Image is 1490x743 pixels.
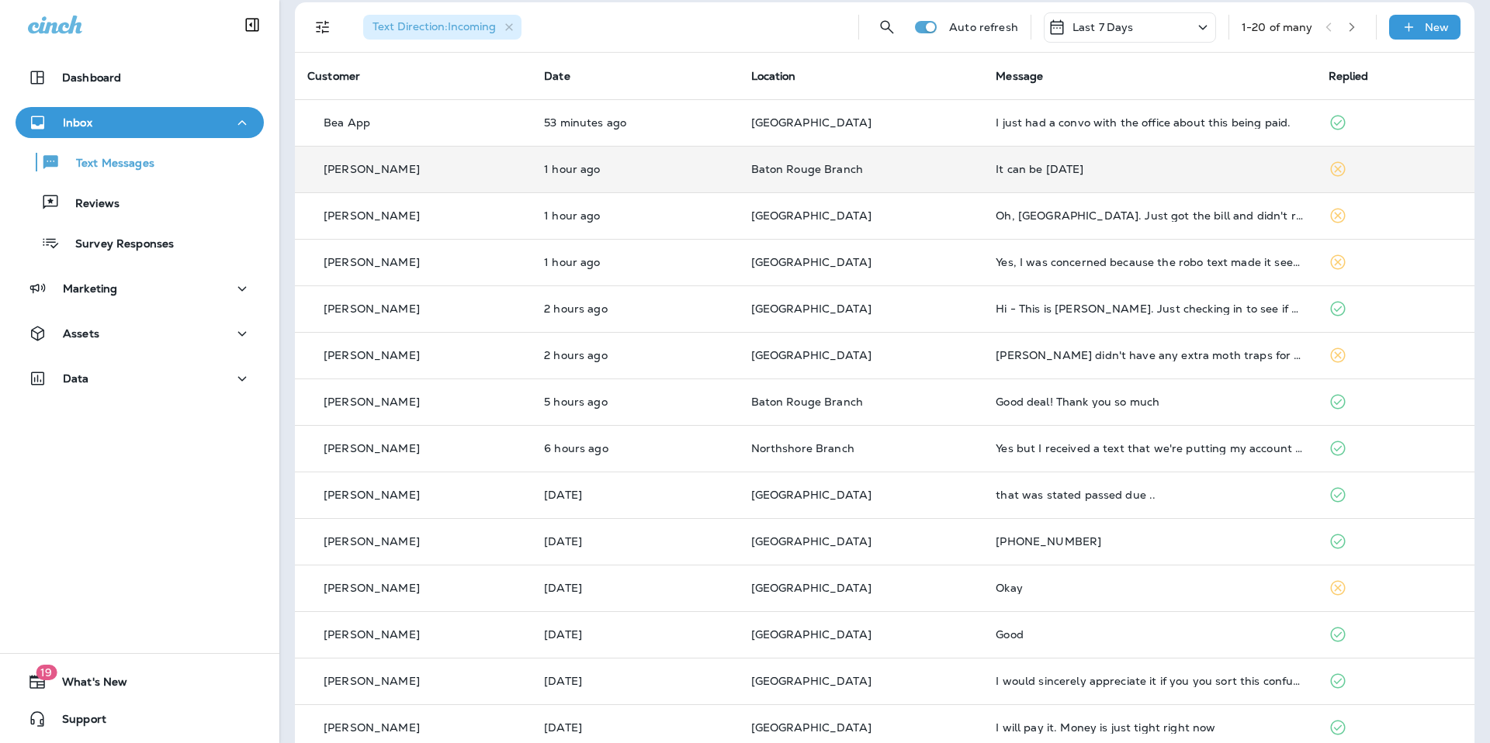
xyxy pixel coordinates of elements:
[544,442,726,454] p: Sep 15, 2025 08:25 AM
[16,666,264,697] button: 19What's New
[324,721,420,734] p: [PERSON_NAME]
[751,441,854,455] span: Northshore Branch
[16,318,264,349] button: Assets
[996,535,1303,548] div: 509-630-0111
[996,256,1303,268] div: Yes, I was concerned because the robo text made it seem like the service already took place.
[544,489,726,501] p: Sep 14, 2025 12:11 PM
[751,534,871,548] span: [GEOGRAPHIC_DATA]
[16,146,264,178] button: Text Messages
[16,107,264,138] button: Inbox
[751,255,871,269] span: [GEOGRAPHIC_DATA]
[996,349,1303,361] div: Garrett didn't have any extra moth traps for the pantry when he came by and treated. How do I sub...
[544,349,726,361] p: Sep 15, 2025 12:02 PM
[1329,69,1369,83] span: Replied
[544,69,570,83] span: Date
[544,116,726,129] p: Sep 15, 2025 01:38 PM
[751,721,871,734] span: [GEOGRAPHIC_DATA]
[996,396,1303,408] div: Good deal! Thank you so much
[544,209,726,222] p: Sep 15, 2025 12:49 PM
[307,12,338,43] button: Filters
[544,675,726,687] p: Sep 11, 2025 01:19 PM
[949,21,1018,33] p: Auto refresh
[36,665,57,680] span: 19
[996,69,1043,83] span: Message
[544,396,726,408] p: Sep 15, 2025 08:49 AM
[63,116,92,129] p: Inbox
[324,442,420,454] p: [PERSON_NAME]
[230,9,274,40] button: Collapse Sidebar
[751,348,871,362] span: [GEOGRAPHIC_DATA]
[47,676,127,694] span: What's New
[324,163,420,175] p: [PERSON_NAME]
[63,327,99,340] p: Assets
[751,302,871,316] span: [GEOGRAPHIC_DATA]
[544,302,726,315] p: Sep 15, 2025 12:06 PM
[324,396,420,408] p: [PERSON_NAME]
[61,157,154,171] p: Text Messages
[751,674,871,688] span: [GEOGRAPHIC_DATA]
[324,349,420,361] p: [PERSON_NAME]
[324,116,370,129] p: Bea App
[63,282,117,295] p: Marketing
[16,186,264,219] button: Reviews
[996,628,1303,641] div: Good
[47,713,106,731] span: Support
[16,62,264,93] button: Dashboard
[363,15,521,40] div: Text Direction:Incoming
[324,489,420,501] p: [PERSON_NAME]
[60,237,174,252] p: Survey Responses
[16,363,264,394] button: Data
[324,582,420,594] p: [PERSON_NAME]
[751,581,871,595] span: [GEOGRAPHIC_DATA]
[996,721,1303,734] div: I will pay it. Money is just tight right now
[63,372,89,385] p: Data
[324,675,420,687] p: [PERSON_NAME]
[996,442,1303,454] div: Yes but I received a text that we're putting my account on hold for non payment
[996,489,1303,501] div: that was stated passed due ..
[544,163,726,175] p: Sep 15, 2025 12:59 PM
[996,209,1303,222] div: Oh, OK. Just got the bill and didn't realize the charges were monthly but the services are quarte...
[751,395,864,409] span: Baton Rouge Branch
[996,582,1303,594] div: Okay
[1425,21,1449,33] p: New
[751,162,864,176] span: Baton Rouge Branch
[16,273,264,304] button: Marketing
[62,71,121,84] p: Dashboard
[544,256,726,268] p: Sep 15, 2025 12:42 PM
[544,628,726,641] p: Sep 11, 2025 01:19 PM
[324,535,420,548] p: [PERSON_NAME]
[324,628,420,641] p: [PERSON_NAME]
[544,582,726,594] p: Sep 12, 2025 02:00 PM
[324,209,420,222] p: [PERSON_NAME]
[60,197,120,212] p: Reviews
[16,703,264,734] button: Support
[307,69,360,83] span: Customer
[751,69,796,83] span: Location
[751,627,871,641] span: [GEOGRAPHIC_DATA]
[996,675,1303,687] div: I would sincerely appreciate it if you you sort this confusion out. This bill has been paid. Than...
[324,256,420,268] p: [PERSON_NAME]
[544,721,726,734] p: Sep 11, 2025 12:12 PM
[544,535,726,548] p: Sep 13, 2025 10:28 AM
[996,163,1303,175] div: It can be next Tuesday
[751,116,871,130] span: [GEOGRAPHIC_DATA]
[996,302,1303,315] div: Hi - This is Andrea Legge. Just checking in to see if my monthly pest control visit has happened ...
[871,12,903,43] button: Search Messages
[372,19,496,33] span: Text Direction : Incoming
[751,488,871,502] span: [GEOGRAPHIC_DATA]
[1072,21,1134,33] p: Last 7 Days
[996,116,1303,129] div: I just had a convo with the office about this being paid.
[751,209,871,223] span: [GEOGRAPHIC_DATA]
[1242,21,1313,33] div: 1 - 20 of many
[324,302,420,315] p: [PERSON_NAME]
[16,226,264,259] button: Survey Responses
